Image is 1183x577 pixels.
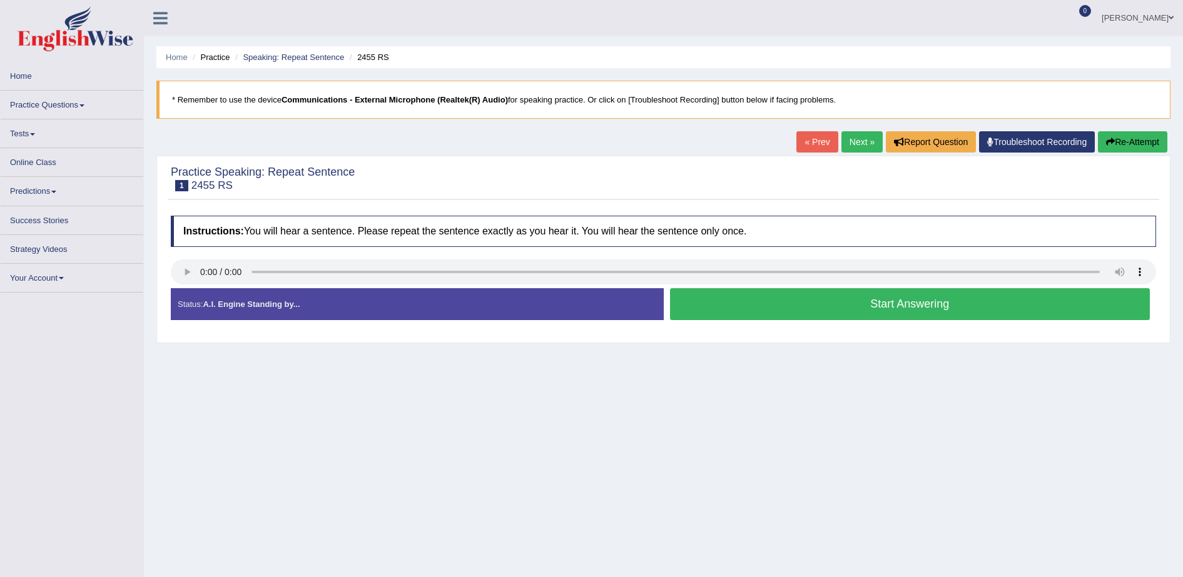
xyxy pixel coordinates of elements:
[1,235,143,259] a: Strategy Videos
[183,226,244,236] b: Instructions:
[190,51,230,63] li: Practice
[1,206,143,231] a: Success Stories
[1,264,143,288] a: Your Account
[796,131,838,153] a: « Prev
[156,81,1170,119] blockquote: * Remember to use the device for speaking practice. Or click on [Troubleshoot Recording] button b...
[670,288,1150,320] button: Start Answering
[886,131,976,153] button: Report Question
[171,166,355,191] h2: Practice Speaking: Repeat Sentence
[1079,5,1092,17] span: 0
[841,131,883,153] a: Next »
[1,177,143,201] a: Predictions
[1098,131,1167,153] button: Re-Attempt
[191,179,233,191] small: 2455 RS
[203,299,300,309] strong: A.I. Engine Standing by...
[171,216,1156,247] h4: You will hear a sentence. Please repeat the sentence exactly as you hear it. You will hear the se...
[1,62,143,86] a: Home
[1,91,143,115] a: Practice Questions
[1,119,143,144] a: Tests
[282,95,508,104] b: Communications - External Microphone (Realtek(R) Audio)
[243,53,344,62] a: Speaking: Repeat Sentence
[347,51,389,63] li: 2455 RS
[979,131,1095,153] a: Troubleshoot Recording
[171,288,664,320] div: Status:
[175,180,188,191] span: 1
[1,148,143,173] a: Online Class
[166,53,188,62] a: Home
